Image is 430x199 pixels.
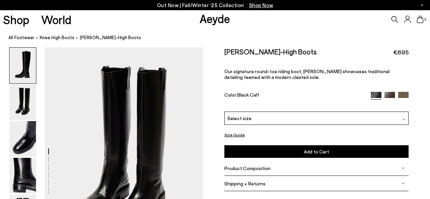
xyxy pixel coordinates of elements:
img: Henry Knee-High Boots - Image 3 [10,121,36,157]
span: Shipping + Returns [224,181,265,186]
span: knee high boots [40,35,74,40]
span: Black Calf [237,92,259,98]
button: Size Guide [224,131,245,139]
img: Henry Knee-High Boots - Image 4 [10,158,36,194]
img: Henry Knee-High Boots - Image 1 [10,48,36,83]
span: Add to Cart [304,149,329,154]
img: svg%3E [401,182,405,185]
div: Color: [224,92,365,100]
a: Shop [3,14,29,26]
span: Navigate to /collections/new-in [249,2,273,8]
a: knee high boots [40,34,74,41]
img: Henry Knee-High Boots - Image 2 [10,84,36,120]
span: 0 [424,18,427,21]
span: Select size [227,115,252,122]
nav: breadcrumb [8,29,430,47]
p: Out Now | Fall/Winter ‘25 Collection [157,1,273,10]
span: Product Composition [224,165,271,171]
a: All Footwear [8,34,34,41]
img: svg%3E [401,166,405,170]
span: [PERSON_NAME]-High Boots [80,34,141,41]
a: World [41,14,71,26]
img: svg%3E [402,118,406,121]
a: Aeyde [200,11,230,26]
p: Our signature round-toe riding boot, [PERSON_NAME] showcases traditional detailing teamed with a ... [224,68,409,80]
span: €695 [393,48,409,56]
a: 0 [417,16,424,23]
h2: [PERSON_NAME]-High Boots [224,47,317,56]
button: Add to Cart [224,145,409,158]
